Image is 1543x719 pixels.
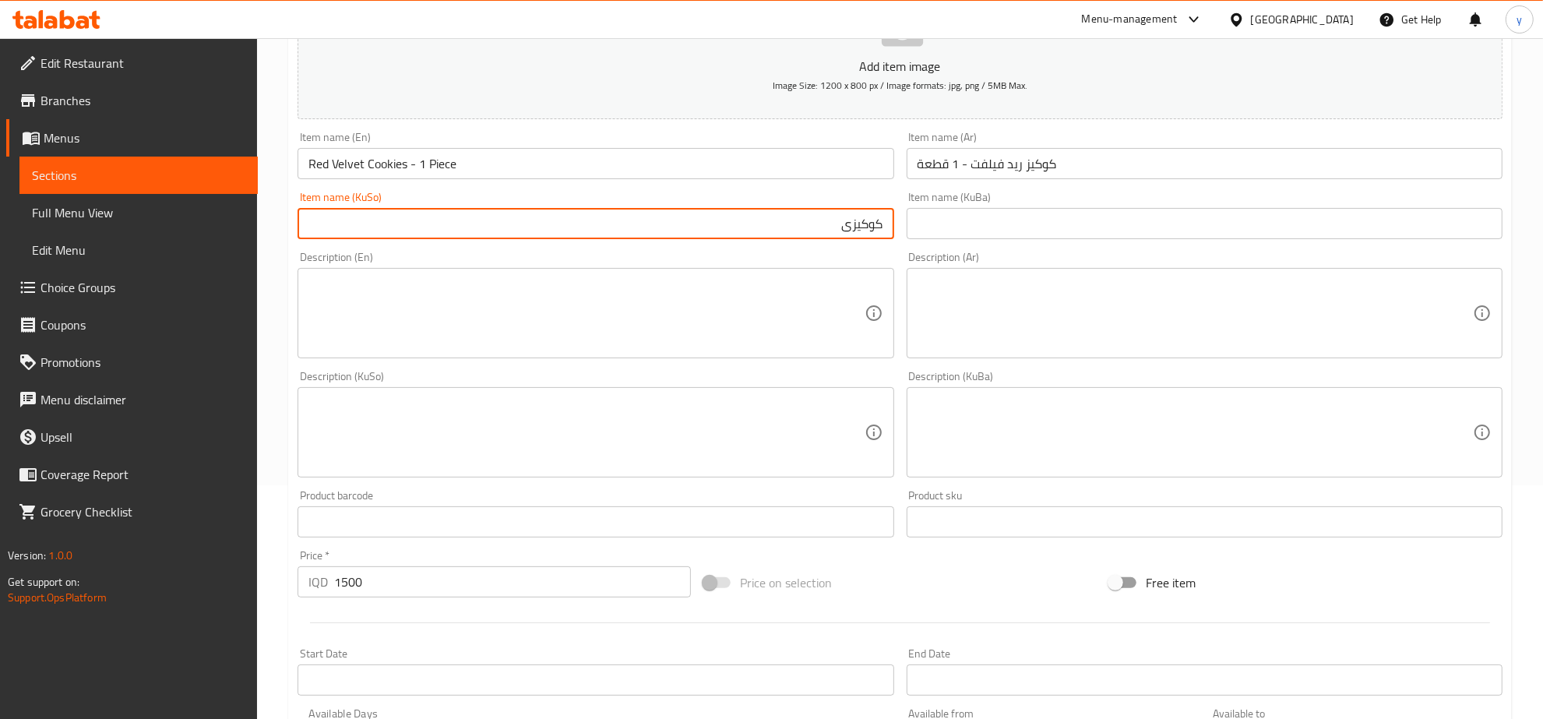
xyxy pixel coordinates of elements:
[41,91,245,110] span: Branches
[907,148,1502,179] input: Enter name Ar
[8,572,79,592] span: Get support on:
[6,381,258,418] a: Menu disclaimer
[41,465,245,484] span: Coverage Report
[322,57,1478,76] p: Add item image
[41,315,245,334] span: Coupons
[32,203,245,222] span: Full Menu View
[6,344,258,381] a: Promotions
[44,129,245,147] span: Menus
[41,428,245,446] span: Upsell
[6,456,258,493] a: Coverage Report
[6,82,258,119] a: Branches
[8,587,107,608] a: Support.OpsPlatform
[1146,573,1196,592] span: Free item
[298,208,893,239] input: Enter name KuSo
[32,241,245,259] span: Edit Menu
[48,545,72,566] span: 1.0.0
[6,306,258,344] a: Coupons
[740,573,832,592] span: Price on selection
[19,157,258,194] a: Sections
[773,76,1027,94] span: Image Size: 1200 x 800 px / Image formats: jpg, png / 5MB Max.
[41,353,245,372] span: Promotions
[298,148,893,179] input: Enter name En
[32,166,245,185] span: Sections
[19,231,258,269] a: Edit Menu
[907,208,1502,239] input: Enter name KuBa
[8,545,46,566] span: Version:
[6,493,258,530] a: Grocery Checklist
[41,54,245,72] span: Edit Restaurant
[308,573,328,591] p: IQD
[298,506,893,537] input: Please enter product barcode
[19,194,258,231] a: Full Menu View
[334,566,691,597] input: Please enter price
[907,506,1502,537] input: Please enter product sku
[41,278,245,297] span: Choice Groups
[1251,11,1354,28] div: [GEOGRAPHIC_DATA]
[41,390,245,409] span: Menu disclaimer
[1517,11,1522,28] span: y
[6,418,258,456] a: Upsell
[1082,10,1178,29] div: Menu-management
[41,502,245,521] span: Grocery Checklist
[6,44,258,82] a: Edit Restaurant
[6,119,258,157] a: Menus
[6,269,258,306] a: Choice Groups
